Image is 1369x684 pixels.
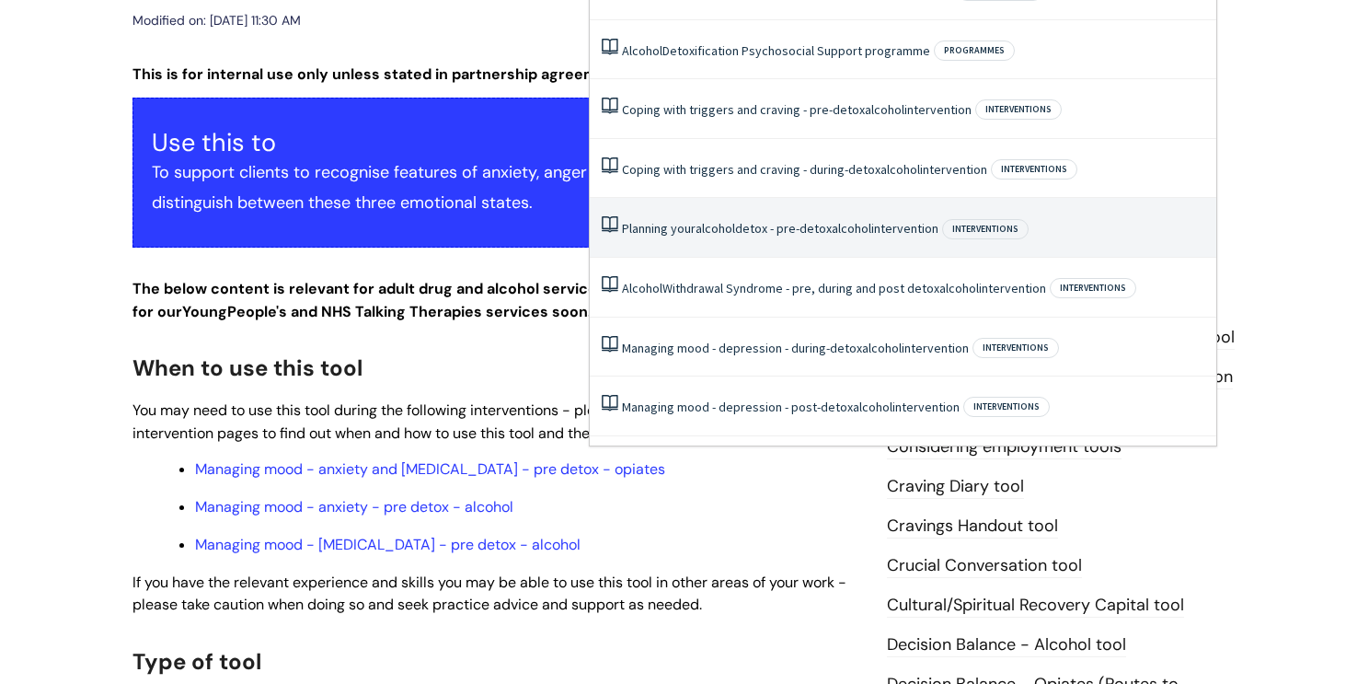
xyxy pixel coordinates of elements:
[887,515,1058,539] a: Cravings Handout tool
[622,42,662,59] span: Alcohol
[887,594,1184,618] a: Cultural/Spiritual Recovery Capital tool
[195,535,581,554] a: Managing mood - [MEDICAL_DATA] - pre detox - alcohol
[939,280,979,296] span: alcohol
[622,161,987,178] a: Coping with triggers and craving - during-detoxalcoholintervention
[832,220,871,237] span: alcohol
[696,220,735,237] span: alcohol
[991,159,1077,180] span: Interventions
[963,397,1050,417] span: Interventions
[152,128,840,157] h3: Use this to
[132,354,362,382] span: When to use this tool
[132,400,797,443] span: You may need to use this tool during the following interventions - please take a look at the rele...
[972,338,1059,358] span: Interventions
[975,99,1062,120] span: Interventions
[622,280,1046,296] a: AlcoholWithdrawal Syndrome - pre, during and post detoxalcoholintervention
[865,101,904,118] span: alcohol
[887,554,1082,578] a: Crucial Conversation tool
[132,279,837,321] strong: The below content is relevant for adult drug and alcohol services only. We will develop resources...
[132,64,634,84] strong: This is for internal use only unless stated in partnership agreements.
[132,9,301,32] div: Modified on: [DATE] 11:30 AM
[942,219,1029,239] span: Interventions
[622,42,930,59] a: AlcoholDetoxification Psychosocial Support programme
[622,340,969,356] a: Managing mood - depression - during-detoxalcoholintervention
[887,435,1122,459] a: Considering employment tools
[862,340,902,356] span: alcohol
[622,399,960,415] a: Managing mood - depression - post-detoxalcoholintervention
[182,302,291,321] strong: Young
[880,161,920,178] span: alcohol
[152,157,840,217] p: To support clients to recognise features of anxiety, anger and [MEDICAL_DATA] and to distinguish ...
[622,101,972,118] a: Coping with triggers and craving - pre-detoxalcoholintervention
[195,497,513,516] a: Managing mood - anxiety - pre detox - alcohol
[887,633,1126,657] a: Decision Balance - Alcohol tool
[195,459,665,479] a: Managing mood - anxiety and [MEDICAL_DATA] - pre detox - opiates
[853,399,892,415] span: alcohol
[934,41,1015,61] span: Programmes
[227,302,287,321] strong: People's
[132,647,261,676] span: Type of tool
[622,220,938,237] a: Planning youralcoholdetox - pre-detoxalcoholintervention
[622,280,662,296] span: Alcohol
[1050,278,1136,298] span: Interventions
[887,475,1024,499] a: Craving Diary tool
[132,573,846,615] span: If you have the relevant experience and skills you may be able to use this tool in other areas of...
